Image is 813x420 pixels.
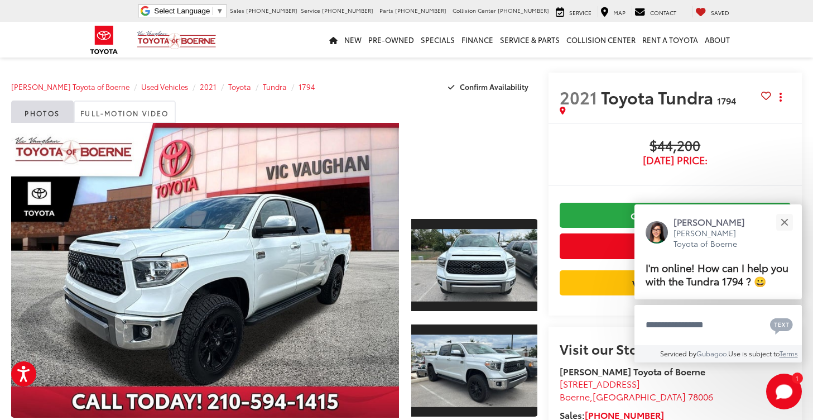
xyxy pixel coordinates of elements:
a: [STREET_ADDRESS] Boerne,[GEOGRAPHIC_DATA] 78006 [560,377,713,403]
svg: Start Chat [766,374,802,409]
span: [STREET_ADDRESS] [560,377,640,390]
a: Expand Photo 1 [411,218,537,312]
a: My Saved Vehicles [692,6,732,17]
a: Rent a Toyota [639,22,701,58]
a: Tundra [263,82,287,92]
a: Value Your Trade [560,270,791,295]
img: Vic Vaughan Toyota of Boerne [137,30,217,50]
div: Close[PERSON_NAME][PERSON_NAME] Toyota of BoerneI'm online! How can I help you with the Tundra 17... [634,204,802,362]
span: 2021 [560,85,597,109]
button: Toggle Chat Window [766,374,802,409]
span: Sales [230,6,244,15]
span: Parts [379,6,393,15]
span: Map [613,8,626,17]
a: Used Vehicles [141,82,188,92]
a: Photos [11,101,74,123]
span: 78006 [688,390,713,403]
span: [PHONE_NUMBER] [246,6,297,15]
span: Toyota Tundra [601,85,717,109]
a: Collision Center [563,22,639,58]
span: , [560,390,713,403]
button: Actions [771,87,791,107]
span: Service [301,6,320,15]
img: 2021 Toyota Tundra 1794 [410,229,538,301]
a: Expand Photo 2 [411,323,537,418]
a: Home [326,22,341,58]
button: Chat with SMS [767,312,796,337]
span: Contact [650,8,676,17]
img: Toyota [83,22,125,58]
span: 1 [796,375,798,380]
span: [DATE] Price: [560,155,791,166]
span: Collision Center [453,6,496,15]
h2: Visit our Store [560,341,791,356]
span: $44,200 [560,138,791,155]
a: Pre-Owned [365,22,417,58]
p: [PERSON_NAME] Toyota of Boerne [674,228,756,250]
span: I'm online! How can I help you with the Tundra 1794 ? 😀 [646,260,788,288]
a: Select Language​ [154,7,223,15]
strong: [PERSON_NAME] Toyota of Boerne [560,365,705,378]
button: Get Price Now [560,233,791,259]
span: [PHONE_NUMBER] [498,6,549,15]
span: dropdown dots [780,93,782,102]
a: Expand Photo 0 [11,123,399,418]
a: Finance [458,22,497,58]
span: Select Language [154,7,210,15]
button: Close [772,210,796,234]
a: Contact [632,6,679,17]
a: Check Availability [560,203,791,228]
span: Service [569,8,591,17]
a: 1794 [299,82,315,92]
img: 2021 Toyota Tundra 1794 [410,335,538,407]
span: [GEOGRAPHIC_DATA] [593,390,686,403]
span: 1794 [717,94,736,107]
a: Service & Parts: Opens in a new tab [497,22,563,58]
a: [PERSON_NAME] Toyota of Boerne [11,82,129,92]
span: Confirm Availability [460,82,528,92]
textarea: Type your message [634,305,802,345]
a: About [701,22,733,58]
p: [PERSON_NAME] [674,216,756,228]
a: Gubagoo. [696,349,728,358]
a: Specials [417,22,458,58]
a: Toyota [228,82,251,92]
span: Boerne [560,390,590,403]
span: Serviced by [660,349,696,358]
a: 2021 [200,82,217,92]
span: [PHONE_NUMBER] [395,6,446,15]
span: Saved [711,8,729,17]
a: Map [598,6,628,17]
a: Terms [780,349,798,358]
span: ▼ [216,7,223,15]
span: Use is subject to [728,349,780,358]
span: [PHONE_NUMBER] [322,6,373,15]
button: Confirm Availability [442,77,537,97]
img: 2021 Toyota Tundra 1794 [7,122,403,419]
div: View Full-Motion Video [411,123,537,207]
a: Full-Motion Video [74,101,176,123]
svg: Text [770,317,793,335]
a: New [341,22,365,58]
a: Service [553,6,594,17]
